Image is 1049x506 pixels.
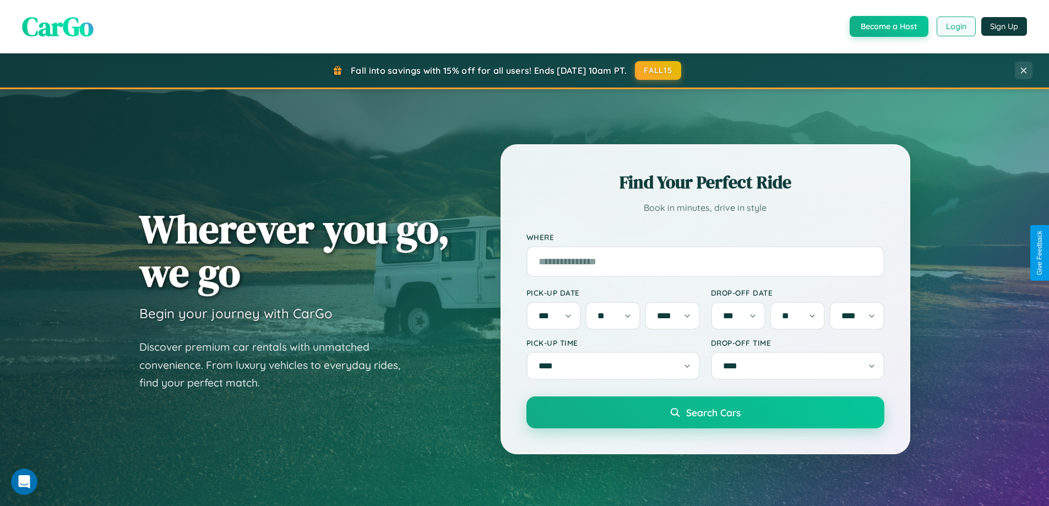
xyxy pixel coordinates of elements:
button: Login [937,17,976,36]
span: CarGo [22,8,94,45]
label: Pick-up Time [526,338,700,347]
h2: Find Your Perfect Ride [526,170,884,194]
p: Book in minutes, drive in style [526,200,884,216]
iframe: Intercom live chat [11,469,37,495]
label: Drop-off Date [711,288,884,297]
h3: Begin your journey with CarGo [139,305,333,322]
span: Fall into savings with 15% off for all users! Ends [DATE] 10am PT. [351,65,627,76]
label: Drop-off Time [711,338,884,347]
button: Search Cars [526,396,884,428]
button: FALL15 [635,61,681,80]
div: Give Feedback [1036,231,1043,275]
p: Discover premium car rentals with unmatched convenience. From luxury vehicles to everyday rides, ... [139,338,415,392]
label: Where [526,232,884,242]
button: Sign Up [981,17,1027,36]
span: Search Cars [686,406,741,418]
button: Become a Host [850,16,928,37]
label: Pick-up Date [526,288,700,297]
h1: Wherever you go, we go [139,207,450,294]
